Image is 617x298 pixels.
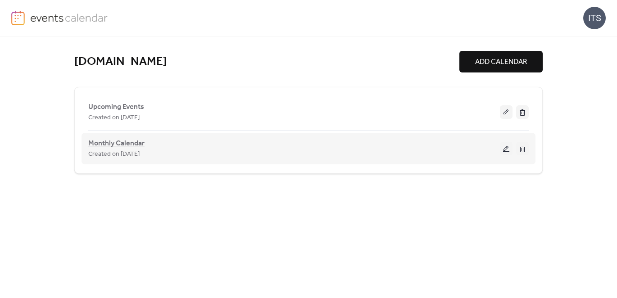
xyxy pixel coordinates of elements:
span: Monthly Calendar [88,138,145,149]
span: ADD CALENDAR [475,57,527,68]
div: ITS [583,7,606,29]
span: Created on [DATE] [88,113,140,123]
span: Upcoming Events [88,102,144,113]
button: ADD CALENDAR [459,51,543,72]
a: Upcoming Events [88,104,144,109]
img: logo-type [30,11,108,24]
img: logo [11,11,25,25]
a: [DOMAIN_NAME] [74,54,167,69]
span: Created on [DATE] [88,149,140,160]
a: Monthly Calendar [88,141,145,146]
